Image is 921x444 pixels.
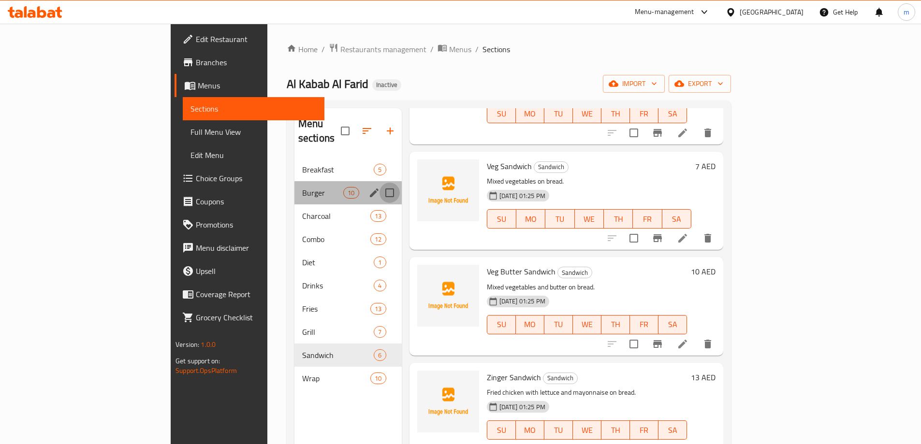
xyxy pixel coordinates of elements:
[677,232,688,244] a: Edit menu item
[190,126,317,138] span: Full Menu View
[637,212,658,226] span: FR
[417,265,479,327] img: Veg Butter Sandwich
[516,420,544,440] button: MO
[201,338,216,351] span: 1.0.0
[196,219,317,230] span: Promotions
[604,209,633,229] button: TH
[603,75,665,93] button: import
[196,196,317,207] span: Coupons
[487,175,691,187] p: Mixed vegetables on bread.
[196,288,317,300] span: Coverage Report
[605,423,626,437] span: TH
[374,258,385,267] span: 1
[175,51,324,74] a: Branches
[605,107,626,121] span: TH
[487,315,516,334] button: SU
[196,57,317,68] span: Branches
[175,213,324,236] a: Promotions
[534,161,569,173] div: Sandwich
[294,181,402,204] div: Burger10edit
[666,212,687,226] span: SA
[491,423,512,437] span: SU
[344,188,358,198] span: 10
[302,187,343,199] span: Burger
[548,317,569,331] span: TU
[904,7,909,17] span: m
[630,420,658,440] button: FR
[302,164,374,175] span: Breakfast
[374,257,386,268] div: items
[658,104,687,123] button: SA
[175,28,324,51] a: Edit Restaurant
[545,209,574,229] button: TU
[302,326,374,338] span: Grill
[487,281,687,293] p: Mixed vegetables and butter on bread.
[175,355,220,367] span: Get support on:
[496,297,549,306] span: [DATE] 01:25 PM
[287,73,368,95] span: Al Kabab Al Farid
[630,315,658,334] button: FR
[294,204,402,228] div: Charcoal13
[287,43,731,56] nav: breadcrumb
[677,127,688,139] a: Edit menu item
[577,317,598,331] span: WE
[696,227,719,250] button: delete
[294,228,402,251] div: Combo12
[516,209,545,229] button: MO
[543,372,578,384] div: Sandwich
[548,107,569,121] span: TU
[175,74,324,97] a: Menus
[371,374,385,383] span: 10
[374,165,385,174] span: 5
[520,317,541,331] span: MO
[601,315,630,334] button: TH
[302,233,370,245] span: Combo
[196,172,317,184] span: Choice Groups
[302,210,370,222] span: Charcoal
[335,121,355,141] span: Select all sections
[487,159,532,173] span: Veg Sandwich
[430,43,434,55] li: /
[482,43,510,55] span: Sections
[487,104,516,123] button: SU
[624,334,644,354] span: Select to update
[658,420,687,440] button: SA
[662,107,683,121] span: SA
[575,209,604,229] button: WE
[371,212,385,221] span: 13
[658,315,687,334] button: SA
[662,317,683,331] span: SA
[646,121,669,144] button: Branch-specific-item
[374,281,385,290] span: 4
[190,149,317,161] span: Edit Menu
[624,123,644,143] span: Select to update
[294,344,402,367] div: Sandwich6
[544,420,573,440] button: TU
[302,349,374,361] span: Sandwich
[601,104,630,123] button: TH
[669,75,731,93] button: export
[294,154,402,394] nav: Menu sections
[372,81,401,89] span: Inactive
[183,120,324,143] a: Full Menu View
[374,328,385,337] span: 7
[557,267,592,278] div: Sandwich
[487,209,516,229] button: SU
[633,209,662,229] button: FR
[371,235,385,244] span: 12
[696,332,719,356] button: delete
[520,107,541,121] span: MO
[340,43,426,55] span: Restaurants management
[196,312,317,323] span: Grocery Checklist
[646,332,669,356] button: Branch-specific-item
[302,257,374,268] div: Diet
[487,387,687,399] p: Fried chicken with lettuce and mayonnaise on bread.
[417,159,479,221] img: Veg Sandwich
[343,187,359,199] div: items
[516,315,544,334] button: MO
[646,227,669,250] button: Branch-specific-item
[183,97,324,120] a: Sections
[196,242,317,254] span: Menu disclaimer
